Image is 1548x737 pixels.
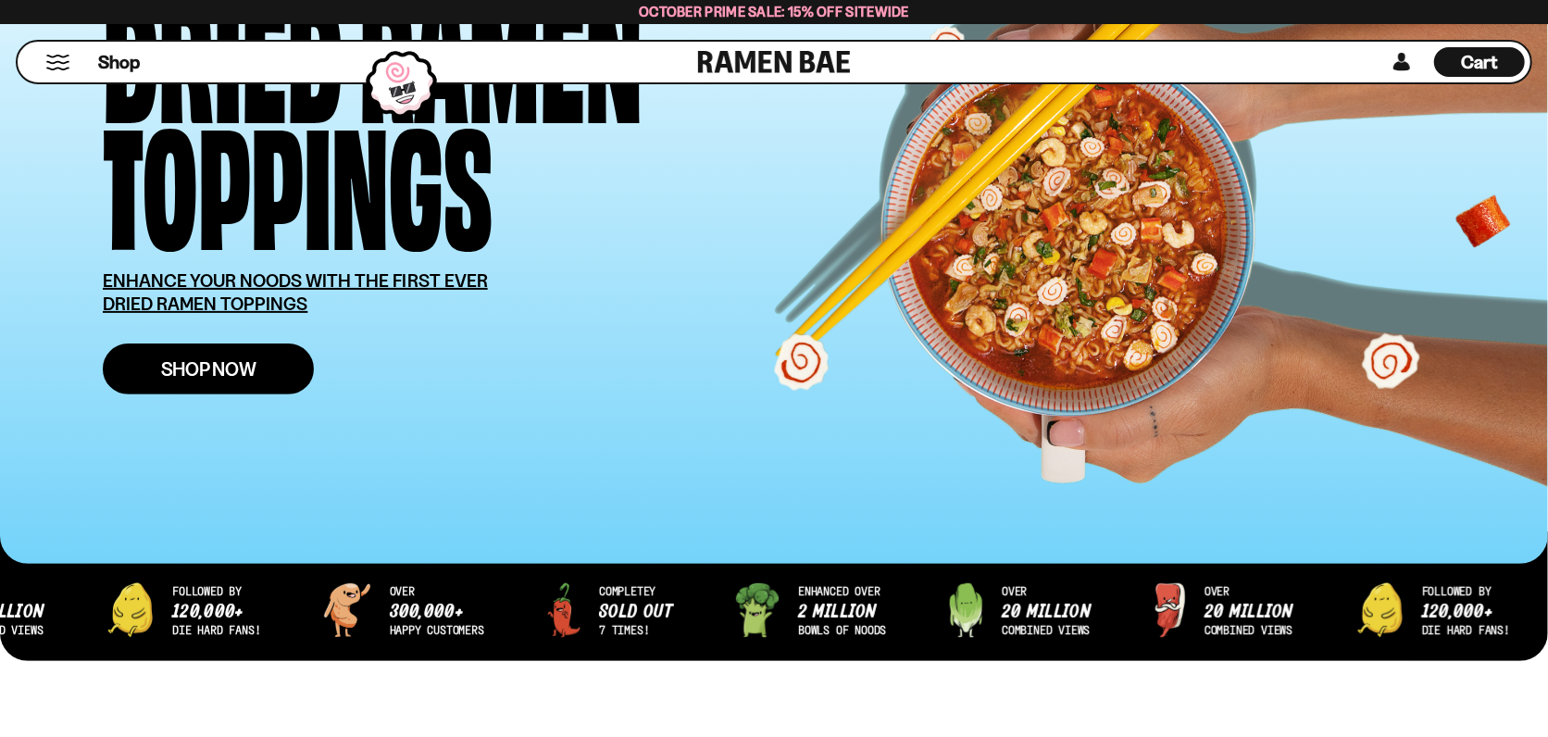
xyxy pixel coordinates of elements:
span: Shop [98,50,140,75]
span: October Prime Sale: 15% off Sitewide [639,3,909,20]
u: ENHANCE YOUR NOODS WITH THE FIRST EVER DRIED RAMEN TOPPINGS [103,269,488,315]
span: Cart [1462,51,1498,73]
div: Toppings [103,115,493,242]
button: Mobile Menu Trigger [45,55,70,70]
span: Shop Now [161,359,256,379]
div: Cart [1434,42,1525,82]
a: Shop [98,47,140,77]
a: Shop Now [103,344,314,394]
